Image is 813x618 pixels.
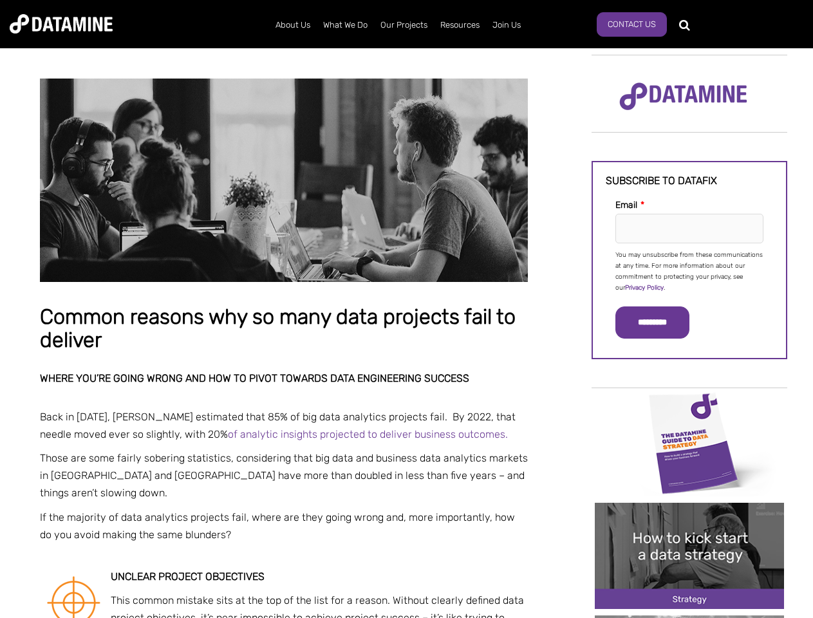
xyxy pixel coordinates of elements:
h2: Where you’re going wrong and how to pivot towards data engineering success [40,373,528,384]
a: Our Projects [374,8,434,42]
p: Those are some fairly sobering statistics, considering that big data and business data analytics ... [40,449,528,502]
img: Datamine [10,14,113,33]
a: Privacy Policy [625,284,664,292]
h3: Subscribe to datafix [606,175,773,187]
img: Data Strategy Cover thumbnail [595,389,784,496]
span: Email [615,200,637,211]
strong: Unclear project objectives [111,570,265,583]
a: Join Us [486,8,527,42]
p: You may unsubscribe from these communications at any time. For more information about our commitm... [615,250,763,294]
a: What We Do [317,8,374,42]
a: of analytic insights projected to deliver business outcomes. [228,428,508,440]
a: About Us [269,8,317,42]
p: Back in [DATE], [PERSON_NAME] estimated that 85% of big data analytics projects fail. By 2022, th... [40,408,528,443]
a: Contact Us [597,12,667,37]
a: Resources [434,8,486,42]
img: Datamine Logo No Strapline - Purple [611,74,756,119]
p: If the majority of data analytics projects fail, where are they going wrong and, more importantly... [40,509,528,543]
img: 20241212 How to kick start a data strategy-2 [595,503,784,609]
h1: Common reasons why so many data projects fail to deliver [40,306,528,351]
img: Common reasons why so many data projects fail to deliver [40,79,528,282]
